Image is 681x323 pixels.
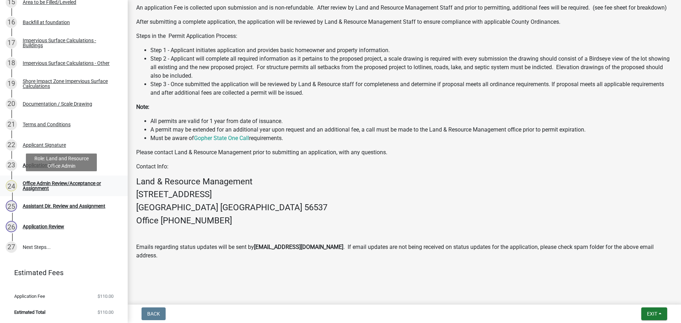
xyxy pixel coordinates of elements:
div: 21 [6,119,17,130]
li: All permits are valid for 1 year from date of issuance. [150,117,672,126]
div: Application Review [23,224,64,229]
li: Step 2 - Applicant will complete all required information as it pertains to the proposed project,... [150,55,672,80]
strong: Note: [136,104,149,110]
span: Back [147,311,160,317]
div: 22 [6,139,17,151]
p: Emails regarding status updates will be sent by . If email updates are not being received on stat... [136,243,672,260]
div: Backfill at foundation [23,20,70,25]
h4: Land & Resource Management [136,177,672,187]
a: Estimated Fees [6,266,116,280]
div: 26 [6,221,17,232]
li: Must be aware of requirements. [150,134,672,143]
div: 18 [6,57,17,69]
li: A permit may be extended for an additional year upon request and an additional fee, a call must b... [150,126,672,134]
div: Applicant Signature [23,143,66,147]
div: Office Admin Review/Acceptance or Assignment [23,181,116,191]
div: 23 [6,160,17,171]
p: After submitting a complete application, the application will be reviewed by Land & Resource Mana... [136,18,672,26]
span: Application Fee [14,294,45,299]
strong: [EMAIL_ADDRESS][DOMAIN_NAME] [254,244,343,250]
div: 16 [6,17,17,28]
button: Back [142,307,166,320]
h4: [STREET_ADDRESS] [136,189,672,200]
p: An application Fee is collected upon submission and is non-refundable. After review by Land and R... [136,4,672,12]
a: Gopher State One Call [194,135,249,141]
div: 24 [6,180,17,191]
p: Please contact Land & Resource Management prior to submitting an application, with any questions. [136,148,672,157]
p: Steps in the Permit Application Process: [136,32,672,40]
div: 27 [6,241,17,253]
span: Exit [647,311,657,317]
div: Application Fee [23,163,56,168]
span: $110.00 [98,310,113,314]
div: Shore Impact Zone Impervious Surface Calculations [23,79,116,89]
div: Role: Land and Resource Office Admin [26,154,97,171]
div: Impervious Surface Calculations - Other [23,61,110,66]
li: Step 1 - Applicant initiates application and provides basic homeowner and property information. [150,46,672,55]
div: 20 [6,98,17,110]
h4: [GEOGRAPHIC_DATA] [GEOGRAPHIC_DATA] 56537 [136,202,672,213]
li: Step 3 - Once submitted the application will be reviewed by Land & Resource staff for completenes... [150,80,672,97]
div: 17 [6,37,17,49]
div: 25 [6,200,17,212]
span: Estimated Total [14,310,45,314]
h4: Office [PHONE_NUMBER] [136,216,672,226]
div: Assistant Dir. Review and Assignment [23,204,105,208]
div: Terms and Conditions [23,122,71,127]
div: Impervious Surface Calculations - Buildings [23,38,116,48]
button: Exit [641,307,667,320]
span: $110.00 [98,294,113,299]
div: Documentation / Scale Drawing [23,101,92,106]
div: 19 [6,78,17,89]
p: Contact Info: [136,162,672,171]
